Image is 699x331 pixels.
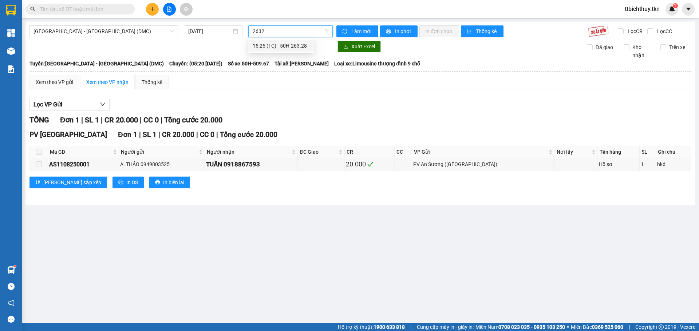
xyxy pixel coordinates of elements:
input: Tìm tên, số ĐT hoặc mã đơn [40,5,126,13]
div: Xem theo VP nhận [86,78,129,86]
button: caret-down [682,3,695,16]
span: | [629,323,630,331]
span: SL 1 [143,130,157,139]
div: AS1108250001 [49,160,118,169]
span: | [161,116,162,124]
span: CR 20.000 [162,130,194,139]
img: warehouse-icon [7,266,15,274]
button: downloadXuất Excel [337,41,381,52]
img: solution-icon [7,65,15,73]
span: In phơi [395,27,412,35]
span: bar-chart [467,29,473,35]
span: ⚪️ [567,326,569,328]
span: Nơi lấy [557,148,590,156]
span: printer [386,29,392,35]
span: check [367,161,374,167]
td: AS1108250001 [48,158,119,171]
div: Xem theo VP gửi [36,78,73,86]
th: CR [345,146,395,158]
span: Trên xe [666,43,688,51]
div: Hồ sơ [599,160,638,168]
img: logo-vxr [6,5,16,16]
input: 11/08/2025 [188,27,232,35]
span: Hỗ trợ kỹ thuật: [338,323,405,331]
span: printer [118,179,123,185]
span: | [139,130,141,139]
button: plus [146,3,159,16]
button: In đơn chọn [419,25,459,37]
span: | [196,130,198,139]
strong: 0708 023 035 - 0935 103 250 [498,324,565,330]
span: sort-ascending [35,179,40,185]
td: PV An Sương (Hàng Hóa) [412,158,555,171]
span: Xuất Excel [351,43,375,51]
div: 15:25 (TC) - 50H-263.28 [253,42,309,50]
span: Đơn 1 [118,130,137,139]
span: sync [342,29,348,35]
span: Miền Nam [475,323,565,331]
span: SL 1 [85,116,99,124]
button: Lọc VP Gửi [29,99,110,110]
span: Loại xe: Limousine thượng đỉnh 9 chỗ [334,60,420,68]
span: Lọc VP Gửi [33,100,62,109]
span: | [140,116,142,124]
span: plus [150,7,155,12]
span: message [8,316,15,323]
span: TỔNG [29,116,49,124]
b: Tuyến: [GEOGRAPHIC_DATA] - [GEOGRAPHIC_DATA] (DMC) [29,61,164,66]
sup: 1 [14,265,16,267]
button: syncLàm mới [336,25,378,37]
span: CC 0 [200,130,214,139]
span: Người gửi [121,148,197,156]
span: VP Gửi [414,148,548,156]
span: Lọc CR [625,27,644,35]
th: SL [640,146,656,158]
span: Làm mới [351,27,372,35]
div: PV An Sương ([GEOGRAPHIC_DATA]) [413,160,554,168]
img: warehouse-icon [7,47,15,55]
img: dashboard-icon [7,29,15,37]
strong: 1900 633 818 [374,324,405,330]
span: PV [GEOGRAPHIC_DATA] [29,130,107,139]
span: Tài xế: [PERSON_NAME] [275,60,329,68]
span: question-circle [8,283,15,290]
span: [PERSON_NAME] sắp xếp [43,178,101,186]
div: Thống kê [142,78,162,86]
span: Mã GD [50,148,111,156]
span: download [343,44,348,50]
span: Số xe: 50H-509.67 [228,60,269,68]
th: Tên hàng [598,146,640,158]
span: | [81,116,83,124]
span: Kho nhận [629,43,655,59]
button: bar-chartThống kê [461,25,503,37]
span: Tổng cước 20.000 [164,116,222,124]
button: aim [180,3,193,16]
button: sort-ascending[PERSON_NAME] sắp xếp [29,177,107,188]
span: 1 [674,3,676,8]
span: Cung cấp máy in - giấy in: [417,323,474,331]
span: CR 20.000 [104,116,138,124]
span: | [158,130,160,139]
span: Đã giao [593,43,616,51]
span: Thống kê [476,27,498,35]
span: CC 0 [143,116,159,124]
span: Miền Bắc [571,323,623,331]
span: caret-down [685,6,692,12]
button: file-add [163,3,176,16]
span: In biên lai [163,178,184,186]
span: Đơn 1 [60,116,79,124]
button: printerIn DS [112,177,144,188]
button: printerIn biên lai [149,177,190,188]
span: printer [155,179,160,185]
div: TUẤN 0918867593 [206,160,297,169]
strong: 0369 525 060 [592,324,623,330]
th: CC [395,146,412,158]
span: down [100,101,106,107]
span: | [101,116,103,124]
th: Ghi chú [656,146,691,158]
div: hkd [657,160,690,168]
span: aim [183,7,189,12]
span: | [216,130,218,139]
span: notification [8,299,15,306]
span: Tổng cước 20.000 [220,130,277,139]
